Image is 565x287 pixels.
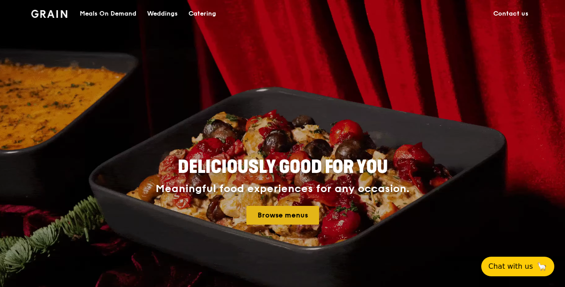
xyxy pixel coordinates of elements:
span: Chat with us [488,261,533,272]
span: Deliciously good for you [178,156,388,178]
div: Weddings [147,0,178,27]
button: Chat with us🦙 [481,257,554,276]
a: Browse menus [246,206,319,225]
img: Grain [31,10,67,18]
a: Weddings [142,0,183,27]
div: Meals On Demand [80,0,136,27]
div: Catering [188,0,216,27]
span: 🦙 [536,261,547,272]
div: Meaningful food experiences for any occasion. [122,183,443,195]
a: Contact us [488,0,534,27]
a: Catering [183,0,221,27]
